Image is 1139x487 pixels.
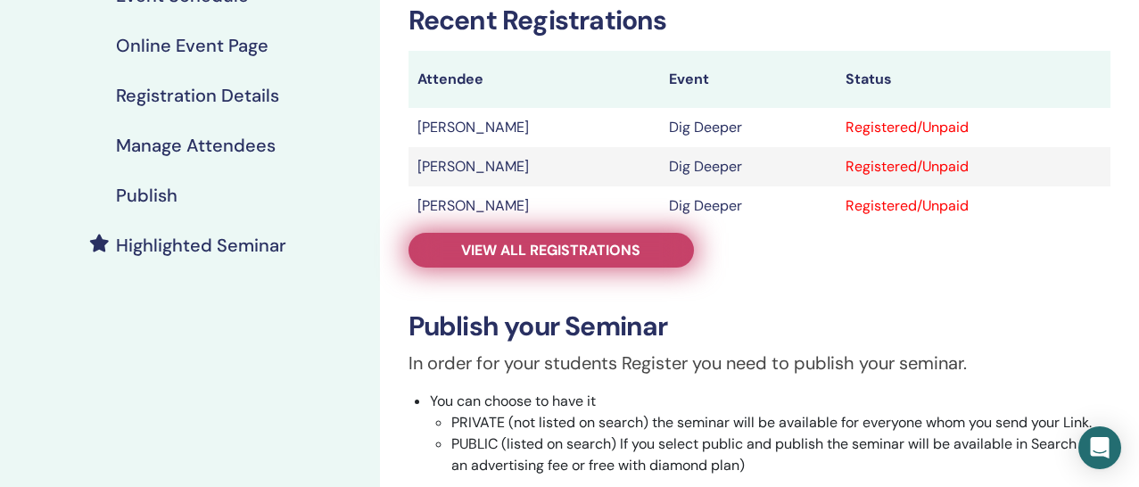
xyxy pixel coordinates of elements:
[660,51,837,108] th: Event
[409,310,1110,343] h3: Publish your Seminar
[409,4,1110,37] h3: Recent Registrations
[116,235,286,256] h4: Highlighted Seminar
[451,433,1110,476] li: PUBLIC (listed on search) If you select public and publish the seminar will be available in Searc...
[1078,426,1121,469] div: Open Intercom Messenger
[409,186,660,226] td: [PERSON_NAME]
[409,350,1110,376] p: In order for your students Register you need to publish your seminar.
[660,108,837,147] td: Dig Deeper
[660,186,837,226] td: Dig Deeper
[846,117,1102,138] div: Registered/Unpaid
[430,391,1110,476] li: You can choose to have it
[846,156,1102,177] div: Registered/Unpaid
[116,135,276,156] h4: Manage Attendees
[846,195,1102,217] div: Registered/Unpaid
[409,108,660,147] td: [PERSON_NAME]
[116,35,268,56] h4: Online Event Page
[461,241,640,260] span: View all registrations
[116,185,177,206] h4: Publish
[451,412,1110,433] li: PRIVATE (not listed on search) the seminar will be available for everyone whom you send your Link.
[660,147,837,186] td: Dig Deeper
[409,233,694,268] a: View all registrations
[837,51,1110,108] th: Status
[116,85,279,106] h4: Registration Details
[409,147,660,186] td: [PERSON_NAME]
[409,51,660,108] th: Attendee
